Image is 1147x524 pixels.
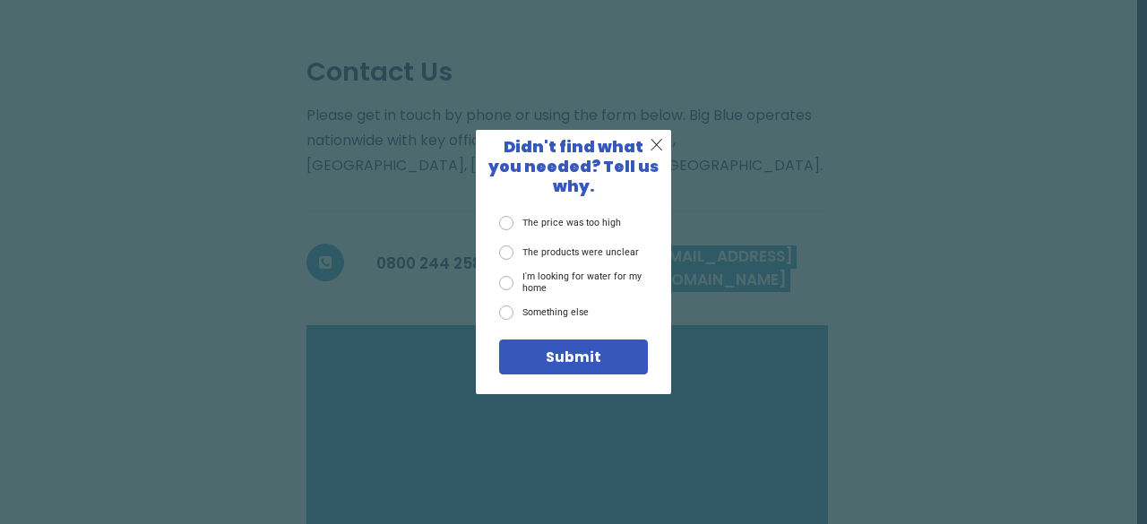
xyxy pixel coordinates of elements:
label: The products were unclear [499,245,639,260]
label: Something else [499,305,589,320]
span: Submit [546,347,601,367]
span: X [650,135,663,155]
iframe: Chatbot [1029,406,1122,499]
span: Didn't find what you needed? Tell us why. [488,136,659,197]
label: The price was too high [499,216,621,230]
label: I'm looking for water for my home [499,271,647,294]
